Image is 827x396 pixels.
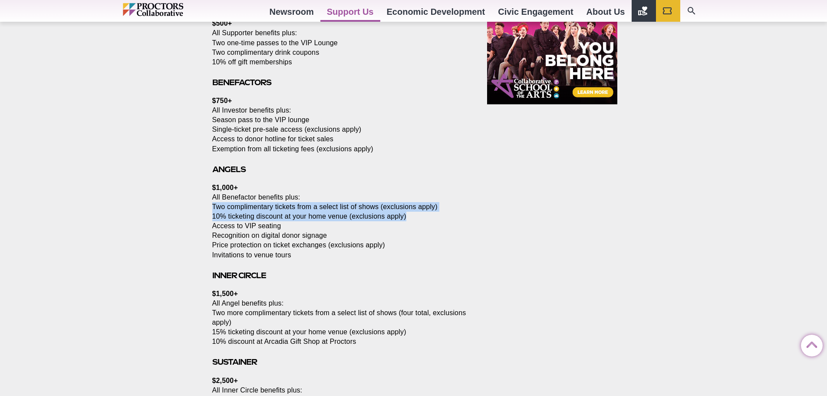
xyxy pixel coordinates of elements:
strong: Angels [212,165,246,174]
strong: $2,500+ [212,377,238,384]
strong: Sustainer [212,357,257,366]
p: All Supporter benefits plus: Two one-time passes to the VIP Lounge Two complimentary drink coupon... [212,19,468,67]
p: All Angel benefits plus: Two more complimentary tickets from a select list of shows (four total, ... [212,289,468,346]
strong: $500+ [212,20,232,27]
strong: $1,000+ [212,184,238,191]
p: All Investor benefits plus: Season pass to the VIP lounge Single-ticket pre-sale access (exclusio... [212,96,468,153]
a: Back to Top [801,335,818,353]
strong: $1,500+ [212,290,238,297]
img: Proctors logo [123,3,221,16]
p: All Benefactor benefits plus: Two complimentary tickets from a select list of shows (exclusions a... [212,183,468,260]
strong: Inner Circle [212,271,266,280]
strong: $750+ [212,97,232,104]
strong: Benefactors [212,78,271,87]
